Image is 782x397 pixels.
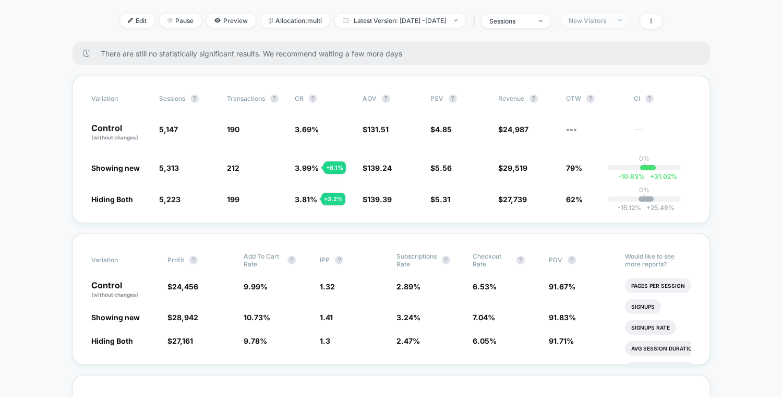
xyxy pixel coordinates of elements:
div: + 3.2 % [321,193,345,205]
span: Edit [120,14,154,28]
span: 6.53 % [473,282,497,291]
span: Hiding Both [91,195,133,204]
p: Control [91,124,149,142]
span: 2.47 % [396,336,420,345]
span: PDV [549,256,562,264]
span: 1.3 [320,336,330,345]
span: 31.02 % [645,172,677,180]
span: 91.71 % [549,336,574,345]
span: + [650,172,654,180]
span: Pause [160,14,201,28]
span: 131.51 [367,125,389,134]
button: ? [586,95,595,103]
span: $ [430,125,452,134]
span: 190 [227,125,239,134]
span: 139.39 [367,195,392,204]
span: (without changes) [91,291,138,298]
p: 0% [639,155,649,162]
span: 29,519 [503,164,527,172]
span: $ [430,164,452,172]
span: 5.56 [435,164,452,172]
span: 2.89 % [396,282,420,291]
span: 139.24 [367,164,392,172]
span: 91.67 % [549,282,575,291]
p: | [643,194,645,202]
button: ? [270,95,279,103]
span: 9.78 % [244,336,267,345]
button: ? [442,256,450,264]
button: ? [449,95,457,103]
span: CI [634,95,691,103]
button: ? [516,256,525,264]
span: Variation [91,95,149,103]
span: 3.69 % [295,125,319,134]
li: Profit Per Session [625,362,694,377]
span: Showing new [91,313,140,322]
span: 79% [566,164,582,172]
span: 24,987 [503,125,528,134]
li: Pages Per Session [625,278,691,293]
img: end [167,18,173,23]
span: 5,223 [159,195,181,204]
span: $ [167,282,198,291]
span: + [646,204,651,212]
span: Add To Cart Rate [244,252,282,268]
div: + 8.1 % [323,161,346,174]
span: Subscriptions Rate [396,252,437,268]
span: --- [634,126,691,142]
span: Profit [167,256,184,264]
span: 1.32 [320,282,335,291]
span: IPP [320,256,330,264]
span: 10.73 % [244,313,270,322]
img: end [539,20,543,22]
li: Signups [625,299,661,314]
button: ? [189,256,198,264]
span: There are still no statistically significant results. We recommend waiting a few more days [101,49,689,58]
span: AOV [363,95,377,102]
span: Checkout Rate [473,252,511,268]
button: ? [335,256,343,264]
img: end [454,19,458,21]
img: end [618,19,622,21]
li: Signups Rate [625,320,676,335]
button: ? [190,95,199,103]
img: rebalance [269,18,273,24]
button: ? [530,95,538,103]
span: 27,161 [172,336,193,345]
span: 62% [566,195,583,204]
span: OTW [566,95,623,103]
span: 3.81 % [295,195,317,204]
span: 6.05 % [473,336,497,345]
span: Showing new [91,164,140,172]
div: sessions [489,17,531,25]
span: $ [498,195,527,204]
span: $ [363,195,392,204]
span: 5,147 [159,125,178,134]
span: $ [430,195,450,204]
p: Control [91,281,157,299]
li: Avg Session Duration [625,341,703,356]
span: Transactions [227,95,265,102]
span: 7.04 % [473,313,495,322]
span: $ [498,164,527,172]
span: 199 [227,195,239,204]
span: $ [363,125,389,134]
span: 24,456 [172,282,198,291]
p: 0% [639,186,649,194]
p: | [643,162,645,170]
p: Would like to see more reports? [625,252,691,268]
span: Hiding Both [91,336,133,345]
span: 5,313 [159,164,179,172]
span: 3.99 % [295,164,319,172]
div: New Visitors [569,17,610,25]
span: Latest Version: [DATE] - [DATE] [335,14,465,28]
span: 9.99 % [244,282,268,291]
span: --- [566,125,577,134]
span: 3.24 % [396,313,420,322]
span: 28,942 [172,313,198,322]
span: 4.85 [435,125,452,134]
span: 25.49 % [641,204,675,212]
span: Sessions [159,95,185,102]
span: -15.12 % [618,204,641,212]
span: CR [295,95,304,102]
